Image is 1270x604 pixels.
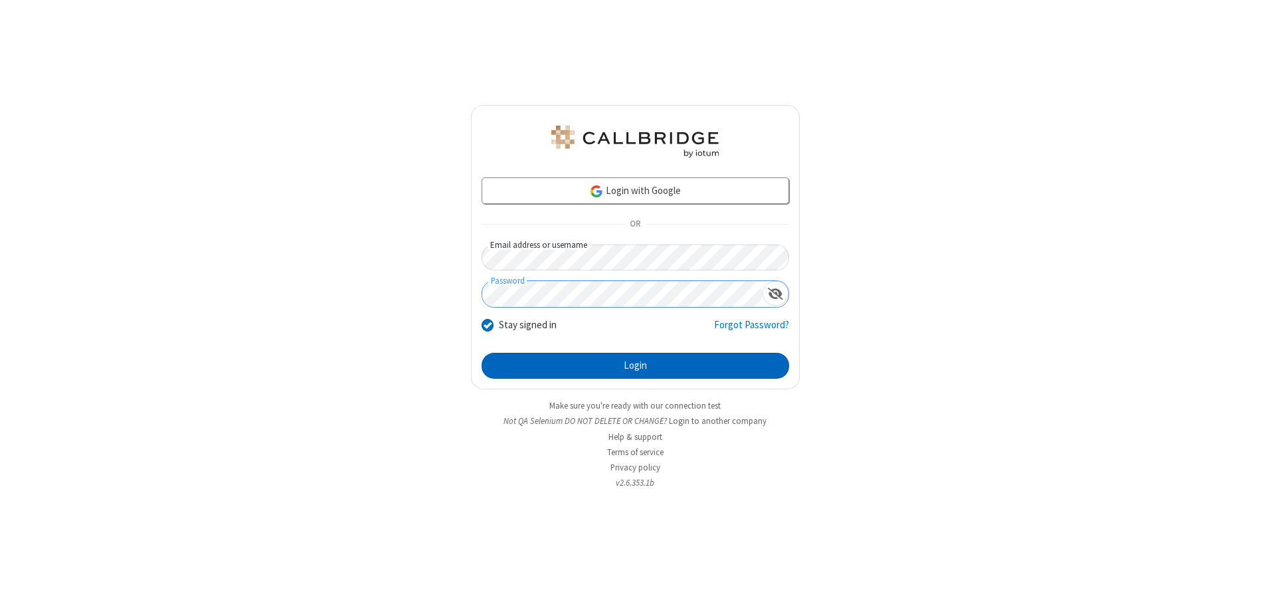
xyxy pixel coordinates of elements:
input: Email address or username [482,245,789,270]
a: Make sure you're ready with our connection test [549,400,721,411]
button: Login [482,353,789,379]
div: Show password [763,281,788,306]
img: QA Selenium DO NOT DELETE OR CHANGE [549,126,721,157]
input: Password [482,281,763,307]
li: v2.6.353.1b [471,476,800,489]
a: Privacy policy [610,462,660,473]
label: Stay signed in [499,318,557,333]
span: OR [624,215,646,234]
a: Help & support [608,431,662,443]
button: Login to another company [669,415,767,427]
a: Terms of service [607,447,664,458]
li: Not QA Selenium DO NOT DELETE OR CHANGE? [471,415,800,427]
a: Login with Google [482,177,789,204]
a: Forgot Password? [714,318,789,343]
img: google-icon.png [589,184,604,199]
